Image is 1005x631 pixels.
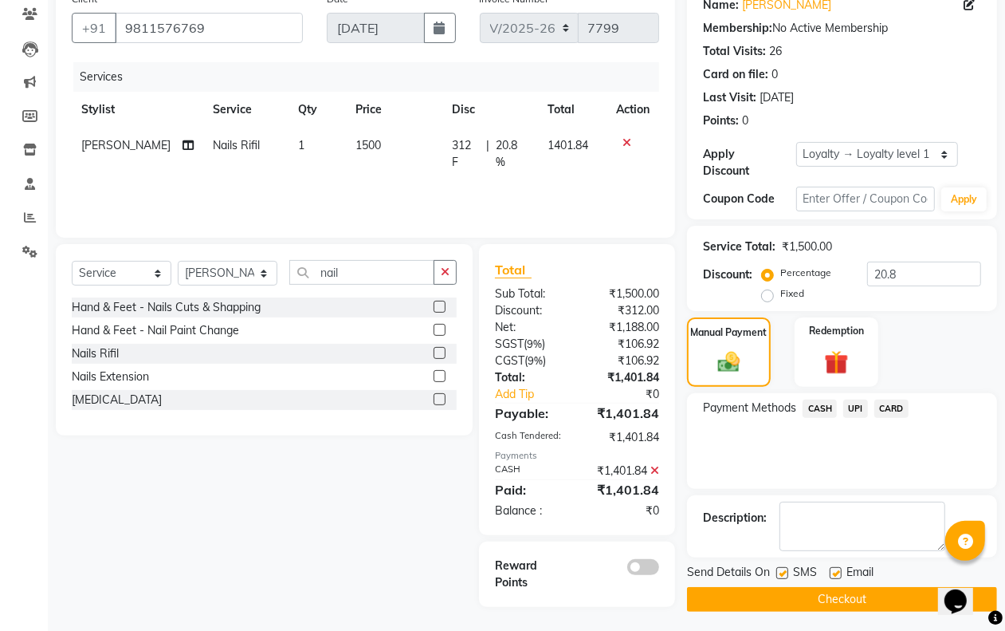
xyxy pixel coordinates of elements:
input: Enter Offer / Coupon Code [796,187,935,211]
span: Email [846,564,873,584]
div: ₹106.92 [577,336,671,353]
div: [DATE] [760,89,794,106]
span: CASH [803,400,837,418]
div: ₹1,401.84 [577,429,671,446]
span: | [486,137,489,171]
th: Stylist [72,92,203,128]
div: Membership: [703,20,772,37]
span: UPI [843,400,868,418]
div: ₹0 [577,503,671,519]
div: Total Visits: [703,43,766,60]
div: Nails Rifil [72,345,119,362]
div: Cash Tendered: [483,429,577,446]
span: [PERSON_NAME] [81,138,171,152]
div: Paid: [483,480,577,499]
a: Add Tip [483,386,593,403]
span: 1401.84 [548,138,588,152]
span: 1 [298,138,304,152]
input: Search or Scan [289,260,434,285]
div: 0 [742,112,748,129]
div: Net: [483,319,577,336]
div: ₹312.00 [577,302,671,319]
span: Nails Rifil [213,138,260,152]
div: Total: [483,369,577,386]
img: _cash.svg [711,349,747,375]
span: Send Details On [687,564,770,584]
th: Action [607,92,659,128]
div: Last Visit: [703,89,756,106]
div: Hand & Feet - Nails Cuts & Shapping [72,299,261,316]
label: Manual Payment [691,325,767,340]
span: Total [495,262,532,278]
div: 26 [769,43,782,60]
div: ₹106.92 [577,353,671,369]
iframe: chat widget [938,567,989,615]
th: Disc [442,92,538,128]
span: 312 F [452,137,480,171]
div: ₹1,500.00 [782,239,832,255]
div: [MEDICAL_DATA] [72,392,162,408]
div: Reward Points [483,558,577,591]
input: Search by Name/Mobile/Email/Code [115,13,303,43]
label: Redemption [809,324,864,338]
span: CARD [874,400,909,418]
span: Payment Methods [703,400,796,416]
img: _gift.svg [817,348,855,377]
div: ₹1,401.84 [577,463,671,479]
button: Checkout [687,587,997,612]
div: Payments [495,449,659,463]
th: Price [346,92,442,128]
div: Services [73,62,671,92]
div: Points: [703,112,739,129]
div: ₹0 [593,386,671,403]
div: ₹1,188.00 [577,319,671,336]
div: Service Total: [703,239,775,255]
div: Apply Discount [703,146,795,179]
div: Card on file: [703,66,768,83]
button: Apply [941,187,987,211]
div: ₹1,401.84 [577,369,671,386]
button: +91 [72,13,116,43]
th: Qty [289,92,345,128]
span: 20.8 % [496,137,528,171]
span: 9% [528,354,543,367]
div: No Active Membership [703,20,981,37]
div: ₹1,500.00 [577,286,671,302]
span: CGST [495,353,524,368]
div: CASH [483,463,577,479]
div: ( ) [483,336,577,353]
div: Hand & Feet - Nail Paint Change [72,322,239,339]
label: Fixed [780,286,804,301]
label: Percentage [780,266,831,280]
div: ₹1,401.84 [577,480,671,499]
div: 0 [771,66,778,83]
div: Coupon Code [703,191,795,207]
div: Sub Total: [483,286,577,302]
div: Balance : [483,503,577,519]
div: Discount: [483,302,577,319]
span: SMS [793,564,817,584]
th: Service [203,92,289,128]
th: Total [538,92,607,128]
div: Description: [703,510,767,526]
span: SGST [495,337,524,351]
div: ₹1,401.84 [577,404,671,423]
div: Payable: [483,404,577,423]
span: 9% [527,337,542,350]
div: Discount: [703,266,752,283]
div: ( ) [483,353,577,369]
div: Nails Extension [72,369,149,385]
span: 1500 [355,138,381,152]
